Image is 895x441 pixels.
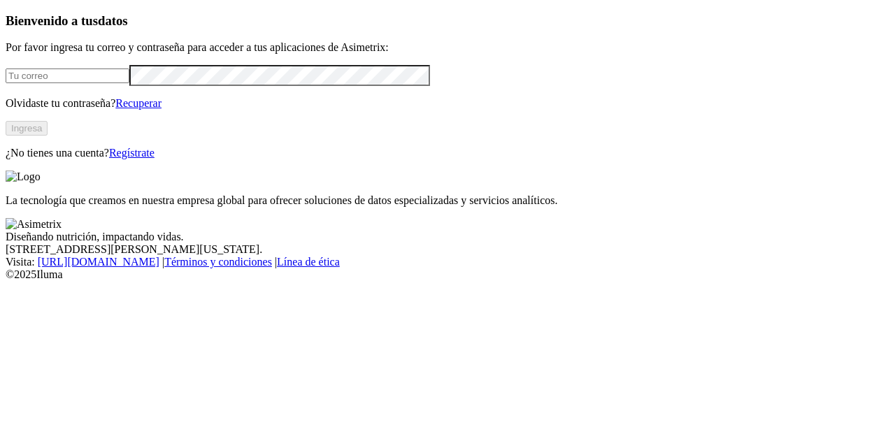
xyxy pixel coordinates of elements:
[115,97,162,109] a: Recuperar
[6,268,889,281] div: © 2025 Iluma
[6,256,889,268] div: Visita : | |
[6,97,889,110] p: Olvidaste tu contraseña?
[164,256,272,268] a: Términos y condiciones
[6,231,889,243] div: Diseñando nutrición, impactando vidas.
[6,194,889,207] p: La tecnología que creamos en nuestra empresa global para ofrecer soluciones de datos especializad...
[6,243,889,256] div: [STREET_ADDRESS][PERSON_NAME][US_STATE].
[6,171,41,183] img: Logo
[6,68,129,83] input: Tu correo
[277,256,340,268] a: Línea de ética
[6,121,48,136] button: Ingresa
[109,147,155,159] a: Regístrate
[6,147,889,159] p: ¿No tienes una cuenta?
[6,41,889,54] p: Por favor ingresa tu correo y contraseña para acceder a tus aplicaciones de Asimetrix:
[6,218,62,231] img: Asimetrix
[6,13,889,29] h3: Bienvenido a tus
[38,256,159,268] a: [URL][DOMAIN_NAME]
[98,13,128,28] span: datos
